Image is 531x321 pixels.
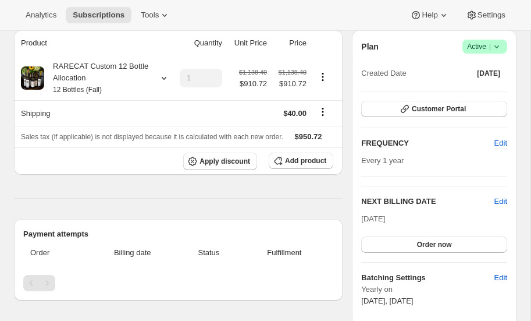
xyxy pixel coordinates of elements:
span: Status [182,247,235,259]
span: Apply discount [199,157,250,166]
span: Created Date [361,68,406,79]
button: Tools [134,7,177,23]
button: Edit [487,269,514,287]
small: $1,138.40 [279,69,307,76]
h2: Plan [361,41,379,52]
button: Analytics [19,7,63,23]
span: $40.00 [283,109,307,118]
button: Order now [361,237,507,253]
span: Fulfillment [242,247,326,259]
span: [DATE] [477,69,500,78]
button: Customer Portal [361,101,507,117]
span: Help [422,10,437,20]
span: Yearly on [361,284,507,295]
button: Shipping actions [313,105,332,118]
h2: FREQUENCY [361,137,494,149]
img: product img [21,66,44,90]
span: $910.72 [239,78,267,90]
th: Product [14,30,170,56]
span: $910.72 [274,78,307,90]
th: Price [270,30,310,56]
span: Analytics [26,10,56,20]
button: Settings [459,7,512,23]
span: Customer Portal [412,104,466,114]
span: | [489,42,491,51]
span: Edit [494,137,507,149]
button: Add product [269,153,333,169]
h6: Batching Settings [361,272,494,284]
th: Quantity [170,30,226,56]
small: 12 Bottles (Fall) [53,86,102,94]
th: Order [23,240,86,266]
span: Edit [494,272,507,284]
th: Unit Price [226,30,270,56]
th: Shipping [14,100,170,126]
nav: Pagination [23,275,333,291]
span: Active [467,41,503,52]
h2: NEXT BILLING DATE [361,196,494,207]
button: Edit [494,196,507,207]
div: RARECAT Custom 12 Bottle Allocation [44,61,149,96]
span: Order now [417,240,452,249]
span: Every 1 year [361,156,404,165]
small: $1,138.40 [239,69,267,76]
span: Add product [285,156,326,165]
span: Subscriptions [73,10,124,20]
span: Billing date [90,247,175,259]
button: Apply discount [183,153,257,170]
span: [DATE], [DATE] [361,297,413,305]
span: $950.72 [295,132,322,141]
button: Subscriptions [66,7,131,23]
button: Edit [487,134,514,153]
button: [DATE] [470,65,507,82]
h2: Payment attempts [23,228,333,240]
button: Help [403,7,456,23]
span: Settings [477,10,505,20]
span: Sales tax (if applicable) is not displayed because it is calculated with each new order. [21,133,283,141]
span: Tools [141,10,159,20]
span: [DATE] [361,214,385,223]
button: Product actions [313,70,332,83]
